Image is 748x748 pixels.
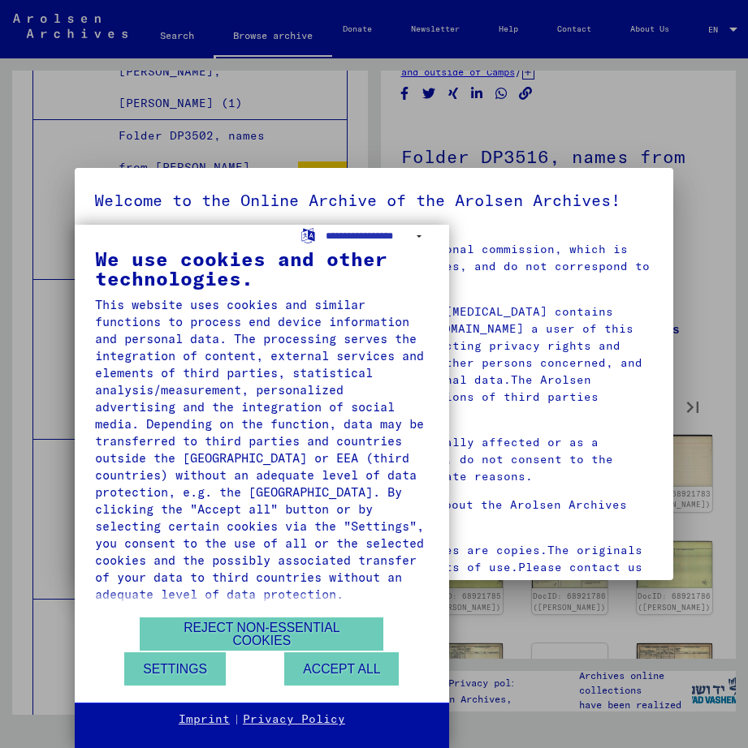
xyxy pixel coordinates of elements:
a: Privacy Policy [243,711,345,728]
div: This website uses cookies and similar functions to process end device information and personal da... [95,296,429,603]
button: Settings [124,652,226,686]
button: Reject non-essential cookies [140,617,383,651]
a: Imprint [179,711,230,728]
div: We use cookies and other technologies. [95,249,429,288]
button: Accept all [284,652,399,686]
